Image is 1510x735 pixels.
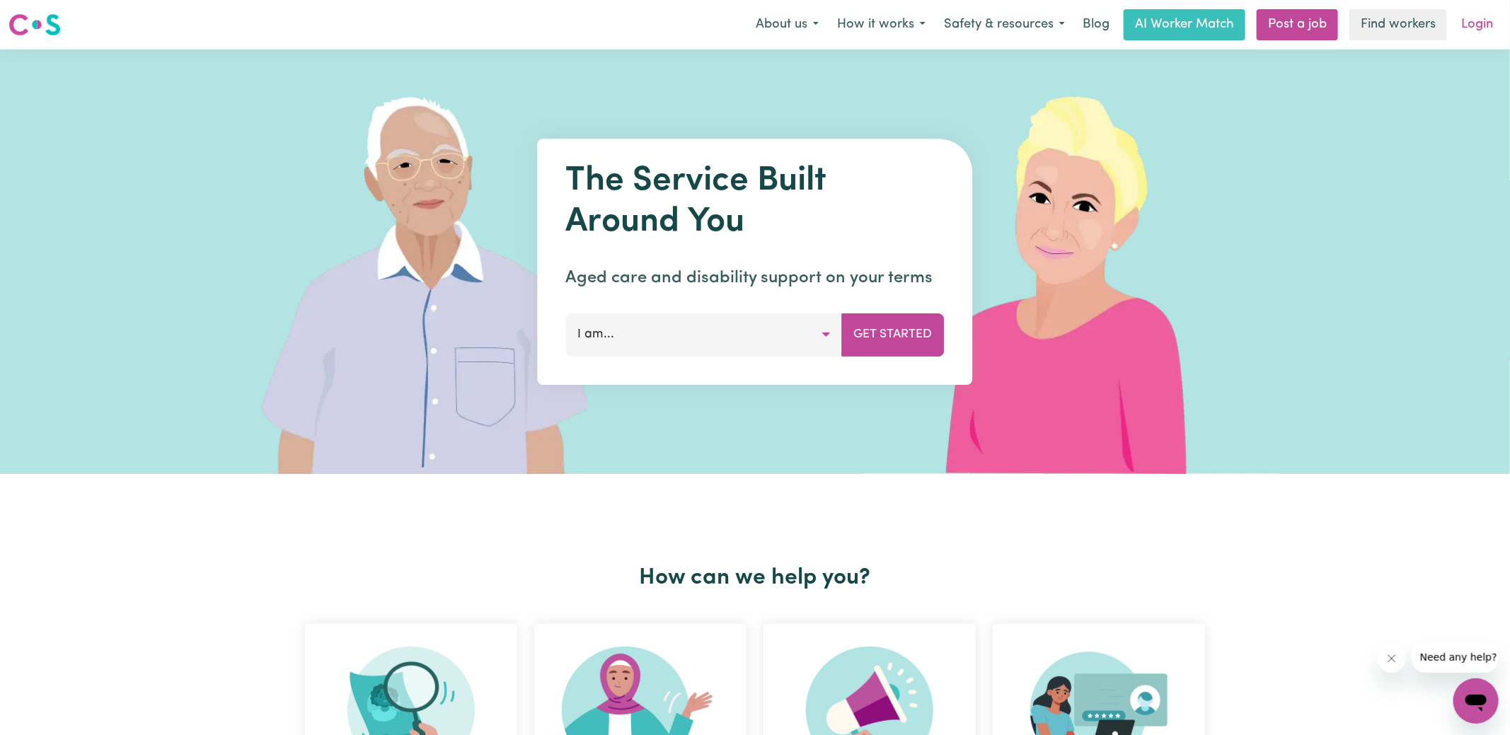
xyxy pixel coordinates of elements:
button: Get Started [842,313,945,356]
p: Aged care and disability support on your terms [566,265,945,291]
h1: The Service Built Around You [566,161,945,243]
a: Find workers [1349,9,1447,40]
a: Blog [1074,9,1118,40]
iframe: Button to launch messaging window [1453,678,1499,724]
img: Careseekers logo [8,12,61,37]
button: Safety & resources [935,10,1074,40]
a: Post a job [1257,9,1338,40]
h2: How can we help you? [296,565,1214,591]
button: I am... [566,313,843,356]
button: About us [747,10,828,40]
a: Careseekers logo [8,8,61,41]
a: Login [1453,9,1502,40]
iframe: Message from company [1412,642,1499,673]
a: AI Worker Match [1124,9,1245,40]
button: How it works [828,10,935,40]
iframe: Close message [1378,644,1406,673]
